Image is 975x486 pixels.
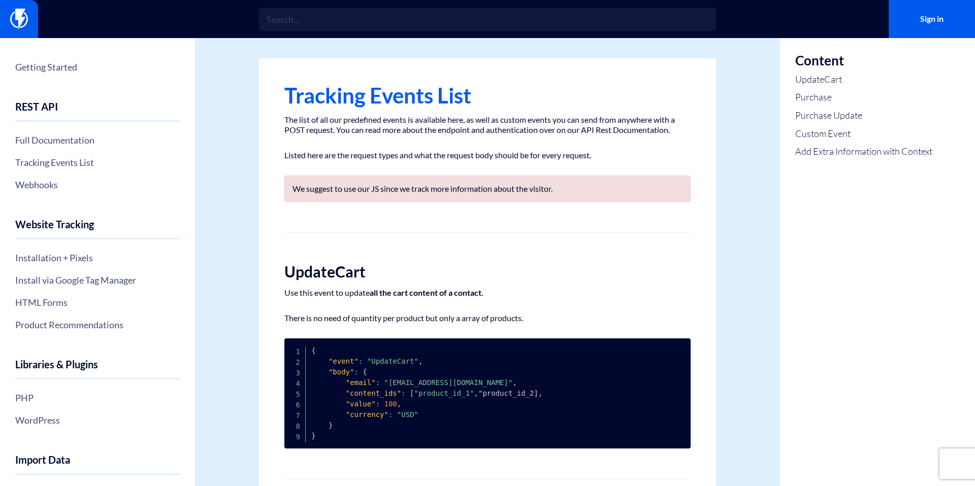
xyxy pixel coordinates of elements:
[311,346,315,355] span: {
[15,316,180,333] a: Product Recommendations
[376,400,380,408] span: :
[284,263,691,280] h2: UpdateCart
[414,389,474,397] span: "product_id_1"
[397,410,418,419] span: "USD"
[795,127,932,141] a: Custom Event
[795,73,932,86] a: UpdateCart
[15,101,180,121] h4: REST API
[311,432,315,440] span: }
[538,389,542,397] span: ,
[401,389,405,397] span: :
[15,176,180,193] a: Webhooks
[329,421,333,429] span: }
[311,346,542,440] code: "product_id_2
[346,410,388,419] span: "currency"
[354,368,358,376] span: :
[284,150,691,160] p: Listed here are the request types and what the request body should be for every request.
[292,184,682,194] p: We suggest to use our JS since we track more information about the visitor.
[795,109,932,122] a: Purchase Update
[15,58,180,76] a: Getting Started
[284,84,691,107] h1: Tracking Events List
[384,400,397,408] span: 100
[15,389,180,406] a: PHP
[329,357,359,365] span: "event"
[346,400,376,408] span: "value"
[15,131,180,149] a: Full Documentation
[363,368,367,376] span: {
[15,249,180,266] a: Installation + Pixels
[15,359,180,379] h4: Libraries & Plugins
[15,294,180,311] a: HTML Forms
[418,357,422,365] span: ,
[329,368,354,376] span: "body"
[15,454,180,474] h4: Import Data
[512,378,516,387] span: ,
[367,357,418,365] span: "UpdateCart"
[284,288,691,298] p: Use this event to update
[346,378,376,387] span: "email"
[15,271,180,289] a: Install via Google Tag Manager
[284,115,691,135] p: The list of all our predefined events is available here, as well as custom events you can send fr...
[359,357,363,365] span: :
[388,410,393,419] span: :
[397,400,401,408] span: ,
[15,154,180,171] a: Tracking Events List
[370,288,483,297] strong: all the cart content of a contact.
[795,53,932,68] h3: Content
[534,389,538,397] span: ]
[410,389,414,397] span: [
[474,389,478,397] span: ,
[259,8,716,31] input: Search...
[795,91,932,104] a: Purchase
[795,145,932,158] a: Add Extra Information with Context
[15,411,180,429] a: WordPress
[376,378,380,387] span: :
[346,389,402,397] span: "content_ids"
[15,219,180,239] h4: Website Tracking
[284,313,691,323] p: There is no need of quantity per product but only a array of products.
[384,378,513,387] span: "[EMAIL_ADDRESS][DOMAIN_NAME]"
